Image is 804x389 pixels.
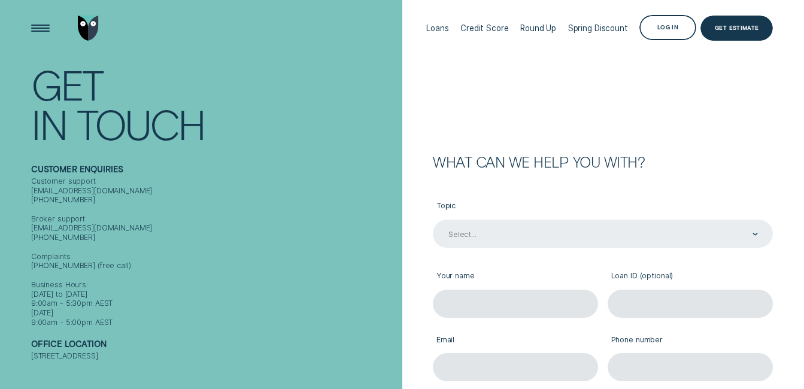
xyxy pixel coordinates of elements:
[460,23,508,33] div: Credit Score
[78,16,99,41] img: Wisr
[31,65,102,104] div: Get
[77,104,204,144] div: Touch
[31,65,398,144] h1: Get In Touch
[426,23,448,33] div: Loans
[608,327,773,353] label: Phone number
[639,15,696,40] button: Log in
[28,16,53,41] button: Open Menu
[433,264,598,290] label: Your name
[31,177,398,327] div: Customer support [EMAIL_ADDRESS][DOMAIN_NAME] [PHONE_NUMBER] Broker support [EMAIL_ADDRESS][DOMAI...
[433,155,773,169] h2: What can we help you with?
[31,165,398,177] h2: Customer support
[31,351,398,361] div: [STREET_ADDRESS]
[31,339,398,351] h2: Financial assistance
[31,104,67,144] div: In
[568,23,628,33] div: Spring Discount
[700,16,773,41] a: Get Estimate
[520,23,556,33] div: Round Up
[448,230,477,239] div: Select...
[608,264,773,290] label: Loan ID (optional)
[433,327,598,353] label: Email
[433,194,773,220] label: Topic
